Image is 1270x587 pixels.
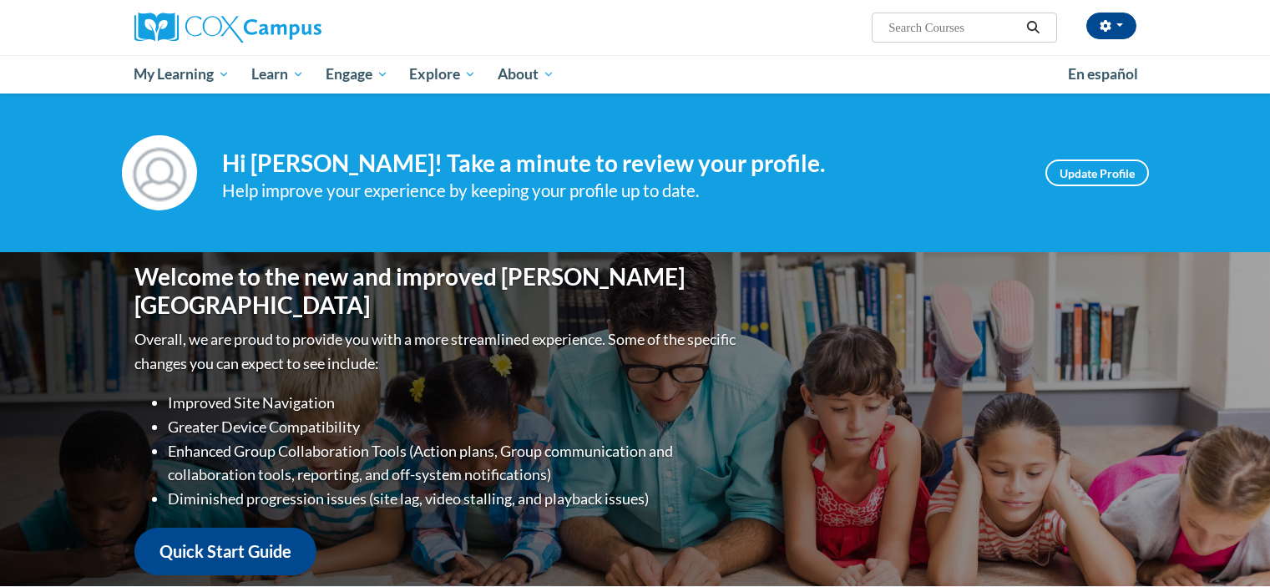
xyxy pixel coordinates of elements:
h1: Welcome to the new and improved [PERSON_NAME][GEOGRAPHIC_DATA] [134,263,740,319]
a: En español [1057,57,1149,92]
p: Overall, we are proud to provide you with a more streamlined experience. Some of the specific cha... [134,327,740,376]
span: About [498,64,554,84]
li: Greater Device Compatibility [168,415,740,439]
a: Engage [315,55,399,94]
a: About [487,55,565,94]
a: My Learning [124,55,241,94]
a: Cox Campus [134,13,452,43]
div: Help improve your experience by keeping your profile up to date. [222,177,1020,205]
span: Engage [326,64,388,84]
span: My Learning [134,64,230,84]
img: Cox Campus [134,13,321,43]
li: Improved Site Navigation [168,391,740,415]
li: Enhanced Group Collaboration Tools (Action plans, Group communication and collaboration tools, re... [168,439,740,488]
span: Explore [409,64,476,84]
span: En español [1068,65,1138,83]
div: Main menu [109,55,1161,94]
li: Diminished progression issues (site lag, video stalling, and playback issues) [168,487,740,511]
a: Update Profile [1045,159,1149,186]
input: Search Courses [887,18,1020,38]
a: Learn [240,55,315,94]
button: Search [1020,18,1045,38]
iframe: Button to launch messaging window [1203,520,1257,574]
span: Learn [251,64,304,84]
img: Profile Image [122,135,197,210]
h4: Hi [PERSON_NAME]! Take a minute to review your profile. [222,149,1020,178]
a: Quick Start Guide [134,528,316,575]
button: Account Settings [1086,13,1136,39]
a: Explore [398,55,487,94]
